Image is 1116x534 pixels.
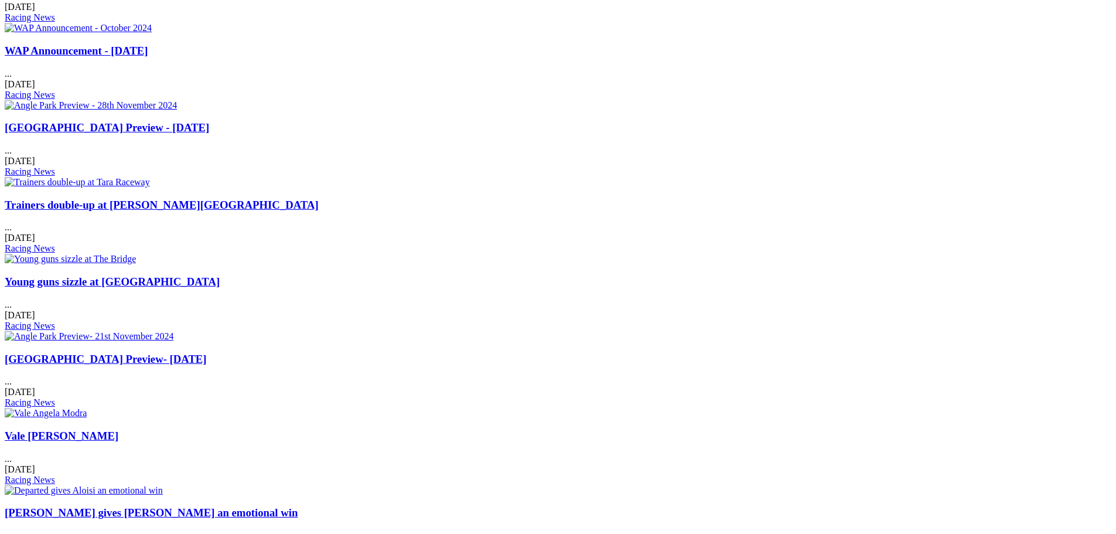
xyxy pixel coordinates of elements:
[5,156,35,166] span: [DATE]
[5,45,1111,100] div: ...
[5,475,55,485] a: Racing News
[5,408,87,419] img: Vale Angela Modra
[5,243,55,253] a: Racing News
[5,254,136,264] img: Young guns sizzle at The Bridge
[5,177,150,188] img: Trainers double-up at Tara Raceway
[5,353,207,365] a: [GEOGRAPHIC_DATA] Preview- [DATE]
[5,387,35,397] span: [DATE]
[5,321,55,331] a: Racing News
[5,90,55,100] a: Racing News
[5,397,55,407] a: Racing News
[5,45,148,57] a: WAP Announcement - [DATE]
[5,121,1111,177] div: ...
[5,506,298,519] a: [PERSON_NAME] gives [PERSON_NAME] an emotional win
[5,275,220,288] a: Young guns sizzle at [GEOGRAPHIC_DATA]
[5,485,163,496] img: Departed gives Aloisi an emotional win
[5,331,173,342] img: Angle Park Preview- 21st November 2024
[5,233,35,243] span: [DATE]
[5,23,152,33] img: WAP Announcement - October 2024
[5,464,35,474] span: [DATE]
[5,121,209,134] a: [GEOGRAPHIC_DATA] Preview - [DATE]
[5,12,55,22] a: Racing News
[5,275,1111,331] div: ...
[5,100,177,111] img: Angle Park Preview - 28th November 2024
[5,2,35,12] span: [DATE]
[5,353,1111,409] div: ...
[5,430,1111,485] div: ...
[5,310,35,320] span: [DATE]
[5,199,1111,254] div: ...
[5,166,55,176] a: Racing News
[5,430,118,442] a: Vale [PERSON_NAME]
[5,199,319,211] a: Trainers double-up at [PERSON_NAME][GEOGRAPHIC_DATA]
[5,79,35,89] span: [DATE]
